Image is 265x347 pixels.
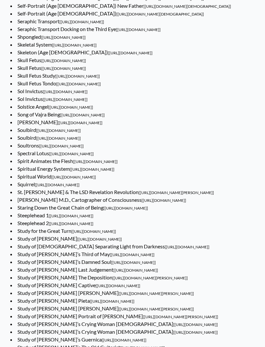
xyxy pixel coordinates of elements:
[77,237,122,242] span: [[URL][DOMAIN_NAME]]
[17,135,81,141] a: Soulbird[[URL][DOMAIN_NAME]]
[35,182,79,187] span: [[URL][DOMAIN_NAME]]
[17,290,194,296] a: Study of [PERSON_NAME] [PERSON_NAME][[URL][DOMAIN_NAME][PERSON_NAME]]
[17,251,154,257] a: Study of [PERSON_NAME]’s Third of May[[URL][DOMAIN_NAME]]
[96,283,140,288] span: [[URL][DOMAIN_NAME]]
[112,276,188,280] span: [[URL][DOMAIN_NAME][PERSON_NAME]]
[17,243,209,249] a: Study of [DEMOGRAPHIC_DATA] Separating Light from Darkness[[URL][DOMAIN_NAME]]
[17,197,186,203] a: [PERSON_NAME] M.D., Cartographer of Consciousness[[URL][DOMAIN_NAME]]
[52,43,97,48] span: [[URL][DOMAIN_NAME]]
[108,50,153,55] span: [[URL][DOMAIN_NAME]]
[70,167,114,172] span: [[URL][DOMAIN_NAME]]
[59,19,104,24] span: [[URL][DOMAIN_NAME]]
[113,268,158,273] span: [[URL][DOMAIN_NAME]]
[36,136,81,141] span: [[URL][DOMAIN_NAME]]
[17,3,231,9] a: Self-Portrait (Age [DEMOGRAPHIC_DATA]) New Father[[URL][DOMAIN_NAME][DEMOGRAPHIC_DATA]]
[36,128,81,133] span: [[URL][DOMAIN_NAME]]
[17,274,188,280] a: Study of [PERSON_NAME] The Deposition[[URL][DOMAIN_NAME][PERSON_NAME]]
[17,259,156,265] a: Study of [PERSON_NAME]’s Damned Soul[[URL][DOMAIN_NAME]]
[43,89,88,94] span: [[URL][DOMAIN_NAME]]
[17,204,148,211] a: Staring Down the Great Chain of Being[[URL][DOMAIN_NAME]]
[17,72,100,79] a: Skull Fetus Study[[URL][DOMAIN_NAME]]
[90,299,134,304] span: [[URL][DOMAIN_NAME]]
[17,212,93,218] a: Steeplehead 1[[URL][DOMAIN_NAME]]
[165,244,209,249] span: [[URL][DOMAIN_NAME]]
[17,150,94,156] a: Spectral Lotus[[URL][DOMAIN_NAME]]
[17,142,84,148] a: Soultrons[[URL][DOMAIN_NAME]]
[17,181,79,187] a: Squirrel[[URL][DOMAIN_NAME]]
[17,298,134,304] a: Study of [PERSON_NAME] Pieta[[URL][DOMAIN_NAME]]
[17,329,218,335] a: Study of [PERSON_NAME]’s Crying Woman [DEMOGRAPHIC_DATA][[URL][DOMAIN_NAME]]
[58,120,102,125] span: [[URL][DOMAIN_NAME]]
[17,119,102,125] a: [PERSON_NAME][[URL][DOMAIN_NAME]]
[41,58,86,63] span: [[URL][DOMAIN_NAME]]
[17,321,218,327] a: Study of [PERSON_NAME]’s Crying Woman [DEMOGRAPHIC_DATA][[URL][DOMAIN_NAME]]
[49,213,93,218] span: [[URL][DOMAIN_NAME]]
[17,189,214,195] a: St. [PERSON_NAME] & The LSD Revelation Revolution[[URL][DOMAIN_NAME][PERSON_NAME]]
[173,322,218,327] span: [[URL][DOMAIN_NAME]]
[60,113,105,117] span: [[URL][DOMAIN_NAME]]
[39,144,84,148] span: [[URL][DOMAIN_NAME]]
[51,175,96,179] span: [[URL][DOMAIN_NAME]]
[139,190,214,195] span: [[URL][DOMAIN_NAME][PERSON_NAME]]
[142,198,186,203] span: [[URL][DOMAIN_NAME]]
[116,12,204,16] span: [[URL][DOMAIN_NAME][DEMOGRAPHIC_DATA]]
[143,4,231,9] span: [[URL][DOMAIN_NAME][DEMOGRAPHIC_DATA]]
[111,260,156,265] span: [[URL][DOMAIN_NAME]]
[49,221,93,226] span: [[URL][DOMAIN_NAME]]
[143,314,218,319] span: [[URL][DOMAIN_NAME][PERSON_NAME]]
[17,305,194,311] a: Study of [PERSON_NAME] [PERSON_NAME][[URL][DOMAIN_NAME][PERSON_NAME]]
[17,228,116,234] a: Study for the Great Turn[[URL][DOMAIN_NAME]]
[17,313,218,319] a: Study of [PERSON_NAME] Portrait of [PERSON_NAME][[URL][DOMAIN_NAME][PERSON_NAME]]
[110,252,154,257] span: [[URL][DOMAIN_NAME]]
[41,66,86,71] span: [[URL][DOMAIN_NAME]]
[17,34,86,40] a: Shpongled[[URL][DOMAIN_NAME]]
[17,235,122,242] a: Study of [PERSON_NAME][[URL][DOMAIN_NAME]]
[49,151,94,156] span: [[URL][DOMAIN_NAME]]
[55,74,100,79] span: [[URL][DOMAIN_NAME]]
[102,338,146,342] span: [[URL][DOMAIN_NAME]]
[17,158,118,164] a: Spirit Animates the Flesh[[URL][DOMAIN_NAME]]
[119,307,194,311] span: [[URL][DOMAIN_NAME][PERSON_NAME]]
[17,18,104,24] a: Seraphic Transport[[URL][DOMAIN_NAME]]
[116,27,161,32] span: [[URL][DOMAIN_NAME]]
[48,105,93,110] span: [[URL][DOMAIN_NAME]]
[173,330,218,335] span: [[URL][DOMAIN_NAME]]
[17,96,88,102] a: Sol Invictus[[URL][DOMAIN_NAME]]
[17,336,146,342] a: Study of [PERSON_NAME]’s Guernica[[URL][DOMAIN_NAME]]
[17,173,96,179] a: Spiritual World[[URL][DOMAIN_NAME]]
[41,35,86,40] span: [[URL][DOMAIN_NAME]]
[119,291,194,296] span: [[URL][DOMAIN_NAME][PERSON_NAME]]
[103,206,148,211] span: [[URL][DOMAIN_NAME]]
[71,229,116,234] span: [[URL][DOMAIN_NAME]]
[17,266,158,273] a: Study of [PERSON_NAME] Last Judgement[[URL][DOMAIN_NAME]]
[73,159,118,164] span: [[URL][DOMAIN_NAME]]
[17,57,86,63] a: Skull Fetus[[URL][DOMAIN_NAME]]
[17,10,204,16] a: Self-Portrait (Age [DEMOGRAPHIC_DATA])[[URL][DOMAIN_NAME][DEMOGRAPHIC_DATA]]
[17,282,140,288] a: Study of [PERSON_NAME] Captive[[URL][DOMAIN_NAME]]
[17,103,93,110] a: Solstice Angel[[URL][DOMAIN_NAME]]
[43,97,88,102] span: [[URL][DOMAIN_NAME]]
[17,166,114,172] a: Spiritual Energy System[[URL][DOMAIN_NAME]]
[17,88,88,94] a: Sol Invictus[[URL][DOMAIN_NAME]]
[17,49,153,55] a: Skeleton (Age [DEMOGRAPHIC_DATA])[[URL][DOMAIN_NAME]]
[17,80,101,86] a: Skull Fetus Tondo[[URL][DOMAIN_NAME]]
[17,111,105,117] a: Song of Vajra Being[[URL][DOMAIN_NAME]]
[17,65,86,71] a: Skull Fetus[[URL][DOMAIN_NAME]]
[17,26,161,32] a: Seraphic Transport Docking on the Third Eye[[URL][DOMAIN_NAME]]
[17,127,81,133] a: Soulbird[[URL][DOMAIN_NAME]]
[17,41,97,48] a: Skeletal System[[URL][DOMAIN_NAME]]
[56,81,101,86] span: [[URL][DOMAIN_NAME]]
[17,220,93,226] a: Steeplehead 2[[URL][DOMAIN_NAME]]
